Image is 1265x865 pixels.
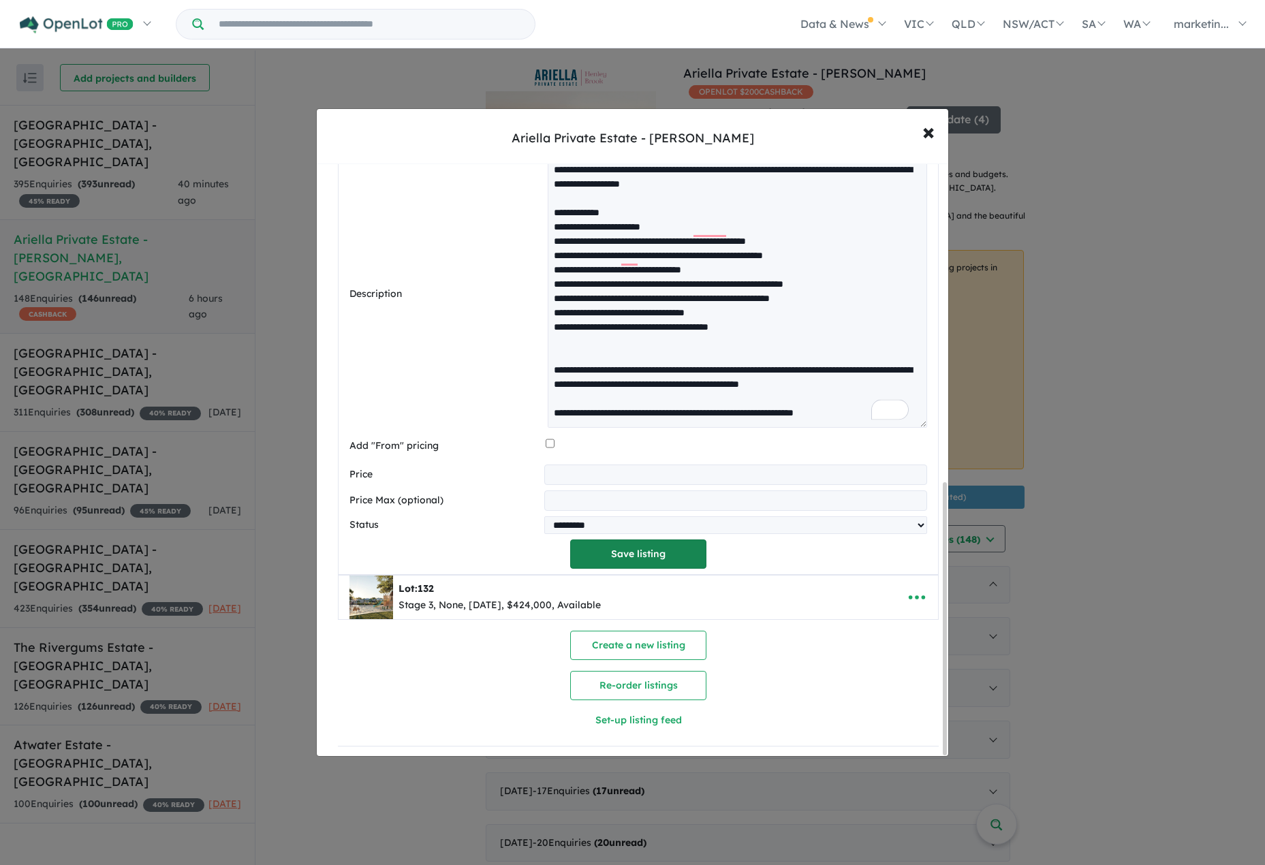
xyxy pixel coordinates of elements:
button: Re-order listings [570,671,706,700]
input: Try estate name, suburb, builder or developer [206,10,532,39]
button: Save listing [570,539,706,569]
label: Price Max (optional) [349,492,539,509]
button: Set-up listing feed [488,706,789,735]
label: Description [349,286,542,302]
span: marketin... [1174,17,1229,31]
label: Price [349,467,539,483]
button: Create a new listing [570,631,706,660]
div: Stage 3, None, [DATE], $424,000, Available [399,597,601,614]
div: Ariella Private Estate - [PERSON_NAME] [512,129,754,147]
b: Lot: [399,582,434,595]
span: × [922,116,935,146]
span: 132 [418,582,434,595]
img: Openlot PRO Logo White [20,16,134,33]
label: Status [349,517,539,533]
label: Add "From" pricing [349,438,540,454]
textarea: To enrich screen reader interactions, please activate Accessibility in Grammarly extension settings [548,161,927,428]
img: Ariella%20Private%20Estate%20-%20Henley%20Brook%20-%20Lot%20132___1755753377.jpg [349,576,393,619]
